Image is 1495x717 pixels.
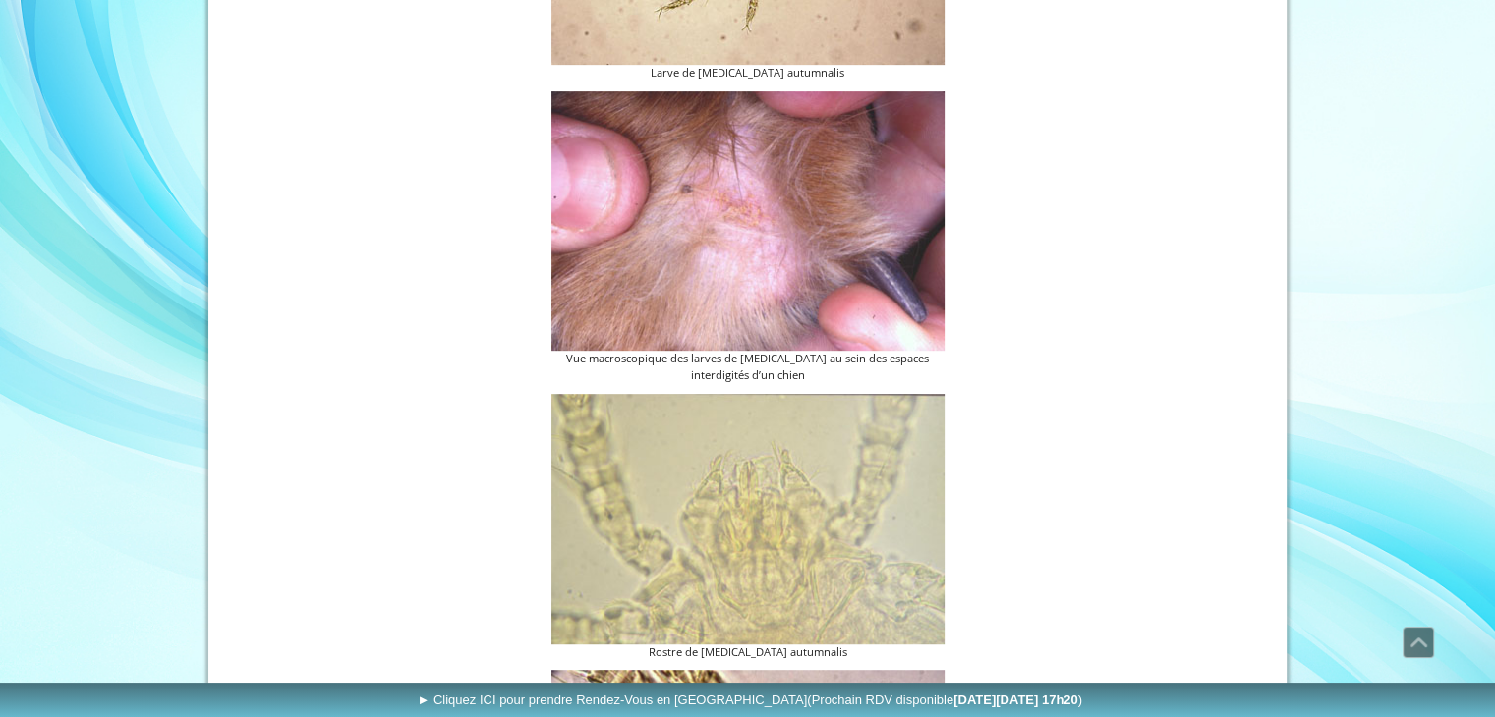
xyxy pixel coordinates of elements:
[1404,628,1433,657] span: Défiler vers le haut
[807,692,1082,707] span: (Prochain RDV disponible )
[417,692,1082,707] span: ► Cliquez ICI pour prendre Rendez-Vous en [GEOGRAPHIC_DATA]
[551,65,945,82] figcaption: Larve de [MEDICAL_DATA] autumnalis
[953,692,1078,707] b: [DATE][DATE] 17h20
[551,351,945,384] figcaption: Vue macroscopique des larves de [MEDICAL_DATA] au sein des espaces interdigités d’un chien
[1403,627,1434,658] a: Défiler vers le haut
[551,644,945,661] figcaption: Rostre de [MEDICAL_DATA] autumnalis
[551,394,945,644] img: Aoutat du chien et du chat
[551,91,945,351] img: Aoutat du chien et du chat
